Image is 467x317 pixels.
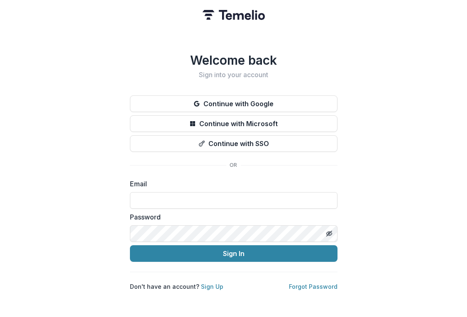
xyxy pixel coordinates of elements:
[323,227,336,240] button: Toggle password visibility
[130,212,333,222] label: Password
[130,115,337,132] button: Continue with Microsoft
[130,53,337,68] h1: Welcome back
[130,71,337,79] h2: Sign into your account
[130,245,337,262] button: Sign In
[289,283,337,290] a: Forgot Password
[130,282,223,291] p: Don't have an account?
[130,135,337,152] button: Continue with SSO
[130,179,333,189] label: Email
[201,283,223,290] a: Sign Up
[203,10,265,20] img: Temelio
[130,95,337,112] button: Continue with Google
